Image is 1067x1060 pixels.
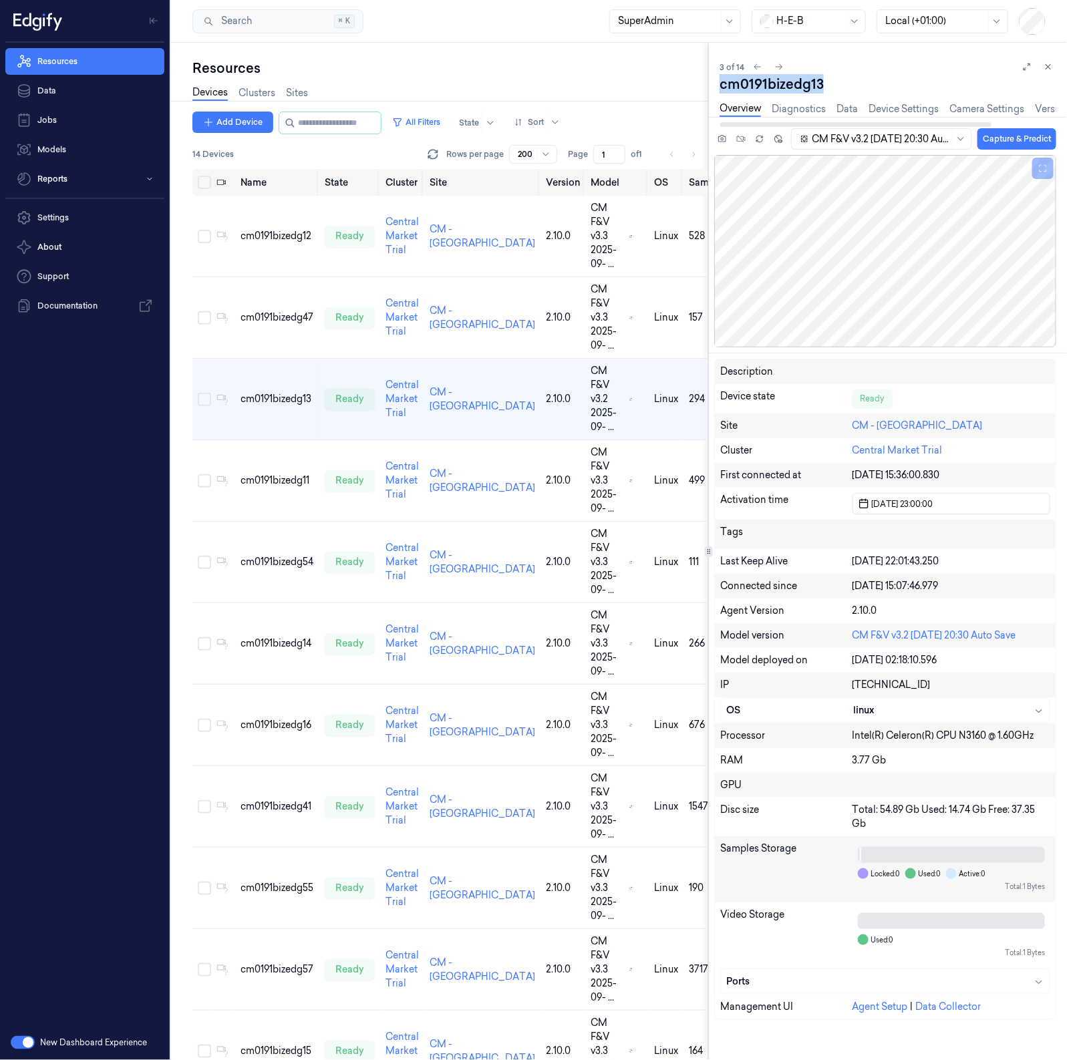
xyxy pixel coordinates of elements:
[720,778,1050,792] div: GPU
[5,234,164,260] button: About
[871,869,900,879] span: Locked: 0
[654,555,678,569] p: linux
[192,9,363,33] button: Search⌘K
[853,493,1050,514] button: [DATE] 23:00:00
[720,525,853,544] div: Tags
[683,169,733,196] th: Samples
[720,365,853,379] div: Description
[720,604,853,618] div: Agent Version
[720,389,853,408] div: Device state
[654,474,678,488] p: linux
[858,948,1045,958] div: Total: 1 Bytes
[241,392,314,406] div: cm0191bizedg13
[689,718,728,732] div: 676
[430,793,535,820] a: CM - [GEOGRAPHIC_DATA]
[654,718,678,732] p: linux
[720,468,853,482] div: First connected at
[192,112,273,133] button: Add Device
[325,470,375,492] div: ready
[430,223,535,249] a: CM - [GEOGRAPHIC_DATA]
[689,555,728,569] div: 111
[198,311,211,325] button: Select row
[241,311,314,325] div: cm0191bizedg47
[721,698,1050,723] button: OSlinux
[198,474,211,488] button: Select row
[858,882,1045,892] div: Total: 1 Bytes
[241,637,314,651] div: cm0191bizedg14
[591,934,624,1005] span: CM F&V v3.3 2025-09- ...
[853,579,1050,593] div: [DATE] 15:07:46.979
[325,633,375,655] div: ready
[853,419,983,431] a: CM - [GEOGRAPHIC_DATA]
[654,800,678,814] p: linux
[5,77,164,104] a: Data
[853,803,1050,831] div: Total: 54.89 Gb Used: 14.74 Gb Free: 37.35 Gb
[591,364,624,434] span: CM F&V v3.2 2025-09- ...
[386,786,419,826] a: Central Market Trial
[386,297,419,337] a: Central Market Trial
[241,881,314,895] div: cm0191bizedg55
[720,803,853,831] div: Disc size
[319,169,380,196] th: State
[192,85,228,101] a: Devices
[959,869,985,879] span: Active: 0
[720,908,853,963] div: Video Storage
[591,771,624,842] span: CM F&V v3.3 2025-09- ...
[720,75,1056,94] div: cm0191bizedg13
[720,1000,853,1014] div: Management UI
[949,102,1024,116] a: Camera Settings
[853,653,1050,667] div: [DATE] 02:18:10.596
[386,949,419,989] a: Central Market Trial
[198,230,211,243] button: Select row
[430,956,535,983] a: CM - [GEOGRAPHIC_DATA]
[198,882,211,895] button: Select row
[546,474,580,488] div: 2.10.0
[430,386,535,412] a: CM - [GEOGRAPHIC_DATA]
[663,145,703,164] nav: pagination
[908,1001,916,1013] span: |
[853,753,1050,767] div: 3.77 Gb
[546,555,580,569] div: 2.10.0
[325,959,375,981] div: ready
[689,229,728,243] div: 528
[546,392,580,406] div: 2.10.0
[654,962,678,977] p: linux
[591,446,624,516] span: CM F&V v3.3 2025-09- ...
[977,128,1056,150] button: Capture & Predict
[654,1044,678,1058] p: linux
[386,542,419,582] a: Central Market Trial
[430,468,535,494] a: CM - [GEOGRAPHIC_DATA]
[546,881,580,895] div: 2.10.0
[720,554,853,568] div: Last Keep Alive
[541,169,585,196] th: Version
[387,112,446,133] button: All Filters
[546,311,580,325] div: 2.10.0
[216,14,252,28] span: Search
[853,554,1050,568] div: [DATE] 22:01:43.250
[192,59,708,77] div: Resources
[689,311,728,325] div: 157
[689,474,728,488] div: 499
[546,637,580,651] div: 2.10.0
[720,842,853,897] div: Samples Storage
[720,629,853,643] div: Model version
[591,201,624,271] span: CM F&V v3.3 2025-09- ...
[591,283,624,353] span: CM F&V v3.3 2025-09- ...
[386,460,419,500] a: Central Market Trial
[430,631,535,657] a: CM - [GEOGRAPHIC_DATA]
[772,102,826,116] a: Diagnostics
[386,623,419,663] a: Central Market Trial
[916,1001,981,1013] a: Data Collector
[286,86,308,100] a: Sites
[325,878,375,899] div: ready
[198,176,211,189] button: Select all
[853,703,1044,717] div: linux
[585,169,649,196] th: Model
[325,796,375,818] div: ready
[241,718,314,732] div: cm0191bizedg16
[430,875,535,901] a: CM - [GEOGRAPHIC_DATA]
[591,853,624,923] span: CM F&V v3.3 2025-09- ...
[430,305,535,331] a: CM - [GEOGRAPHIC_DATA]
[568,148,588,160] span: Page
[325,715,375,736] div: ready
